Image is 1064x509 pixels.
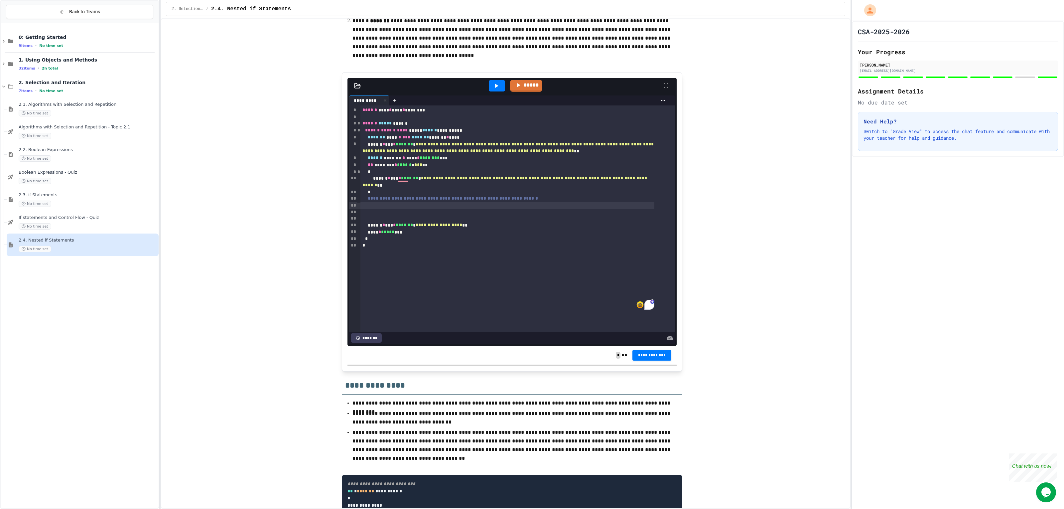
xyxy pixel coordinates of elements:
[858,98,1058,106] div: No due date set
[39,89,63,93] span: No time set
[19,80,157,85] span: 2. Selection and Iteration
[19,246,51,252] span: No time set
[19,223,51,230] span: No time set
[19,238,157,243] span: 2.4. Nested if Statements
[864,128,1052,141] p: Switch to "Grade View" to access the chat feature and communicate with your teacher for help and ...
[42,66,58,71] span: 2h total
[19,201,51,207] span: No time set
[858,27,910,36] h1: CSA-2025-2026
[858,86,1058,96] h2: Assignment Details
[864,117,1052,125] h3: Need Help?
[19,102,157,107] span: 2.1. Algorithms with Selection and Repetition
[19,110,51,116] span: No time set
[19,89,33,93] span: 7 items
[19,192,157,198] span: 2.3. if Statements
[6,5,153,19] button: Back to Teams
[860,68,1056,73] div: [EMAIL_ADDRESS][DOMAIN_NAME]
[19,34,157,40] span: 0: Getting Started
[19,57,157,63] span: 1. Using Objects and Methods
[211,5,291,13] span: 2.4. Nested if Statements
[206,6,208,12] span: /
[35,88,37,93] span: •
[19,124,157,130] span: Algorithms with Selection and Repetition - Topic 2.1
[19,215,157,221] span: If statements and Control Flow - Quiz
[39,44,63,48] span: No time set
[19,155,51,162] span: No time set
[19,170,157,175] span: Boolean Expressions - Quiz
[19,178,51,184] span: No time set
[19,44,33,48] span: 9 items
[19,133,51,139] span: No time set
[857,3,878,18] div: My Account
[35,43,37,48] span: •
[360,105,675,332] div: To enrich screen reader interactions, please activate Accessibility in Grammarly extension settings
[1009,453,1057,482] iframe: chat widget
[19,66,35,71] span: 32 items
[860,62,1056,68] div: [PERSON_NAME]
[858,47,1058,57] h2: Your Progress
[19,147,157,153] span: 2.2. Boolean Expressions
[69,8,100,15] span: Back to Teams
[38,66,39,71] span: •
[172,6,203,12] span: 2. Selection and Iteration
[1036,482,1057,502] iframe: chat widget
